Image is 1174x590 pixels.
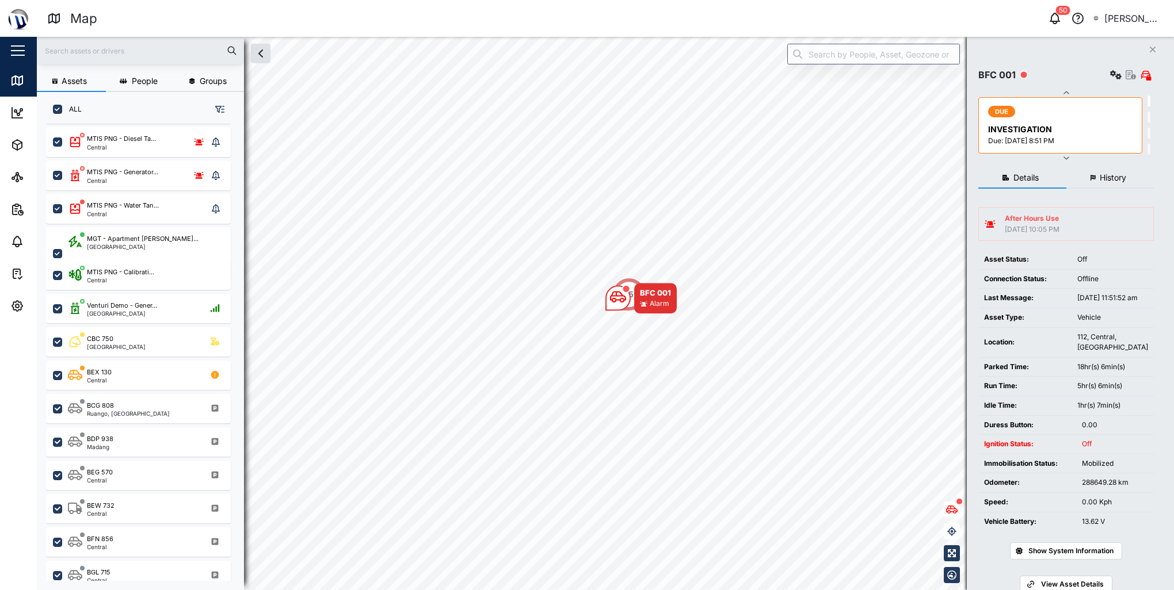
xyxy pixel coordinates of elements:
div: Assets [30,139,66,151]
div: Settings [30,300,71,312]
div: Map marker [612,277,646,312]
canvas: Map [37,37,1174,590]
div: Vehicle Battery: [984,516,1070,527]
div: 18hr(s) 6min(s) [1077,362,1148,373]
span: Details [1013,174,1039,182]
div: Sites [30,171,58,183]
span: Groups [200,77,227,85]
div: Due: [DATE] 8:51 PM [988,136,1135,147]
div: 13.62 V [1082,516,1148,527]
div: Speed: [984,497,1070,508]
div: Location: [984,337,1066,348]
div: Map [30,74,56,87]
div: 1hr(s) 7min(s) [1077,400,1148,411]
span: DUE [995,106,1009,117]
div: 50 [1056,6,1070,15]
div: grid [46,123,243,581]
div: [PERSON_NAME] [PERSON_NAME] [1104,12,1164,26]
div: BFC 001 [978,68,1016,82]
div: 112, Central, [GEOGRAPHIC_DATA] [1077,332,1148,353]
label: ALL [62,105,82,114]
div: Run Time: [984,381,1066,392]
div: Dashboard [30,106,82,119]
div: Alarms [30,235,66,248]
div: 0.00 Kph [1082,497,1148,508]
div: Off [1082,439,1148,450]
button: [PERSON_NAME] [PERSON_NAME] [1093,10,1165,26]
input: Search by People, Asset, Geozone or Place [787,44,960,64]
span: People [132,77,158,85]
span: Show System Information [1028,543,1114,559]
div: INVESTIGATION [988,123,1135,136]
div: Connection Status: [984,274,1066,285]
div: Odometer: [984,477,1070,488]
div: Mobilized [1082,458,1148,469]
div: Asset Status: [984,254,1066,265]
div: Ignition Status: [984,439,1070,450]
div: 288649.28 km [1082,477,1148,488]
div: Last Message: [984,293,1066,304]
span: Assets [62,77,87,85]
div: Reports [30,203,69,216]
div: BFC 001 [640,287,671,298]
div: 0.00 [1082,420,1148,431]
div: After Hours Use [1005,213,1059,224]
div: Alarm [650,298,669,309]
span: History [1100,174,1126,182]
div: Map [70,9,97,29]
div: Asset Type: [984,312,1066,323]
div: Off [1077,254,1148,265]
div: Tasks [30,267,62,280]
div: Parked Time: [984,362,1066,373]
img: Main Logo [6,6,31,31]
div: 5hr(s) 6min(s) [1077,381,1148,392]
button: Show System Information [1010,542,1122,560]
div: [DATE] 11:51:52 am [1077,293,1148,304]
div: Immobilisation Status: [984,458,1070,469]
div: Vehicle [1077,312,1148,323]
div: Idle Time: [984,400,1066,411]
input: Search assets or drivers [44,42,237,59]
div: Duress Button: [984,420,1070,431]
div: Offline [1077,274,1148,285]
div: [DATE] 10:05 PM [1005,224,1059,235]
div: Map marker [605,283,677,313]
